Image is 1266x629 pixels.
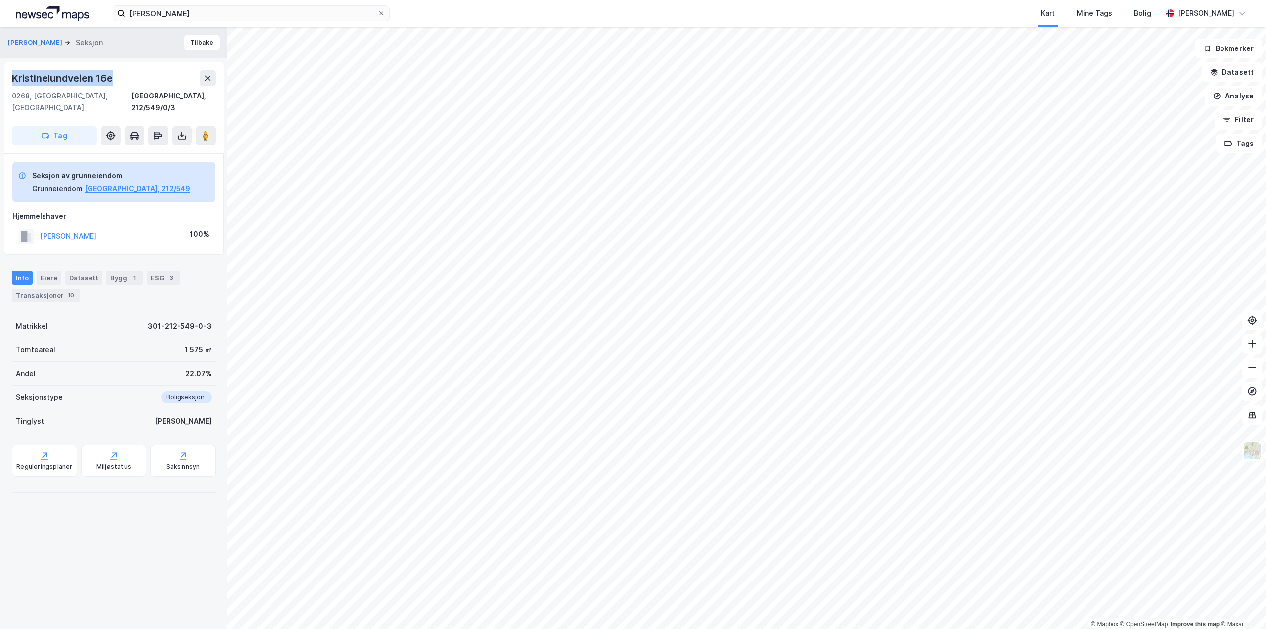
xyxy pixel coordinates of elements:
[96,463,131,471] div: Miljøstatus
[185,344,212,356] div: 1 575 ㎡
[12,90,131,114] div: 0268, [GEOGRAPHIC_DATA], [GEOGRAPHIC_DATA]
[12,271,33,285] div: Info
[1205,86,1262,106] button: Analyse
[155,415,212,427] div: [PERSON_NAME]
[16,415,44,427] div: Tinglyst
[106,271,143,285] div: Bygg
[32,183,83,194] div: Grunneiendom
[148,320,212,332] div: 301-212-549-0-3
[166,273,176,283] div: 3
[16,344,55,356] div: Tomteareal
[1120,621,1168,628] a: OpenStreetMap
[166,463,200,471] div: Saksinnsyn
[16,391,63,403] div: Seksjonstype
[1091,621,1118,628] a: Mapbox
[1202,62,1262,82] button: Datasett
[1216,134,1262,153] button: Tags
[1243,441,1262,460] img: Z
[1217,581,1266,629] div: Kontrollprogram for chat
[85,183,190,194] button: [GEOGRAPHIC_DATA], 212/549
[8,38,64,48] button: [PERSON_NAME]
[185,368,212,380] div: 22.07%
[16,6,89,21] img: logo.a4113a55bc3d86da70a041830d287a7e.svg
[1178,7,1234,19] div: [PERSON_NAME]
[66,290,76,300] div: 10
[1195,39,1262,58] button: Bokmerker
[16,320,48,332] div: Matrikkel
[12,126,97,145] button: Tag
[125,6,377,21] input: Søk på adresse, matrikkel, gårdeiere, leietakere eller personer
[129,273,139,283] div: 1
[32,170,190,182] div: Seksjon av grunneiendom
[1134,7,1151,19] div: Bolig
[12,210,215,222] div: Hjemmelshaver
[12,70,115,86] div: Kristinelundveien 16e
[1217,581,1266,629] iframe: Chat Widget
[1215,110,1262,130] button: Filter
[131,90,216,114] div: [GEOGRAPHIC_DATA], 212/549/0/3
[190,228,209,240] div: 100%
[16,368,36,380] div: Andel
[1041,7,1055,19] div: Kart
[12,289,80,302] div: Transaksjoner
[1077,7,1112,19] div: Mine Tags
[37,271,61,285] div: Eiere
[184,35,220,50] button: Tilbake
[65,271,102,285] div: Datasett
[1171,621,1220,628] a: Improve this map
[16,463,72,471] div: Reguleringsplaner
[147,271,180,285] div: ESG
[76,37,103,48] div: Seksjon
